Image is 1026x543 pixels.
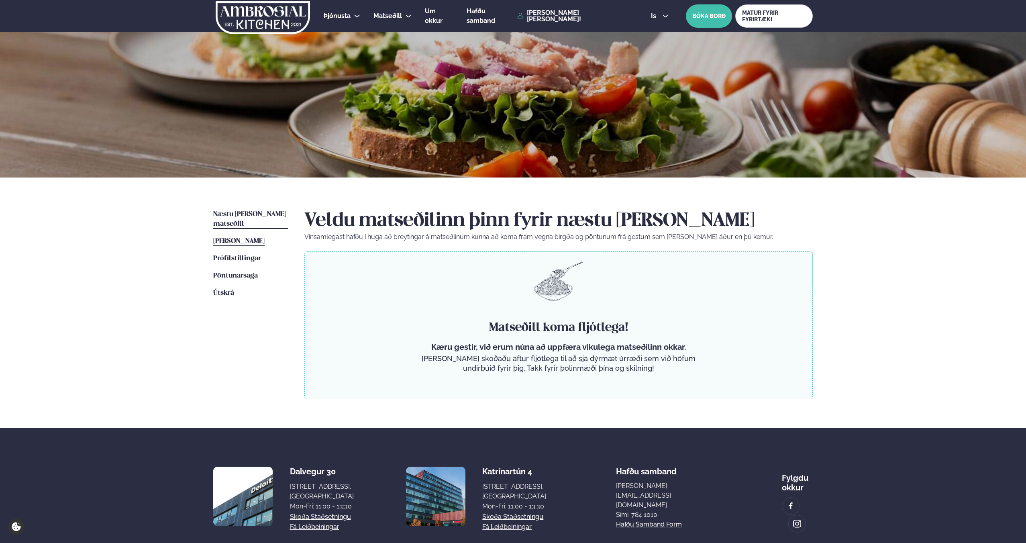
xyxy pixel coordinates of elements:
[304,210,813,232] h2: Veldu matseðilinn þinn fyrir næstu [PERSON_NAME]
[213,288,234,298] a: Útskrá
[616,510,712,520] p: Sími: 784 1010
[213,271,258,281] a: Pöntunarsaga
[789,515,806,532] a: image alt
[467,7,495,24] span: Hafðu samband
[213,290,234,296] span: Útskrá
[616,520,682,529] a: Hafðu samband form
[290,522,339,532] a: Fá leiðbeiningar
[425,6,453,26] a: Um okkur
[616,481,712,510] a: [PERSON_NAME][EMAIL_ADDRESS][DOMAIN_NAME]
[517,10,632,22] a: [PERSON_NAME] [PERSON_NAME]!
[418,320,699,336] h4: Matseðill koma fljótlega!
[373,12,402,20] span: Matseðill
[482,522,532,532] a: Fá leiðbeiningar
[793,519,802,529] img: image alt
[418,342,699,352] p: Kæru gestir, við erum núna að uppfæra vikulega matseðilinn okkar.
[304,232,813,242] p: Vinsamlegast hafðu í huga að breytingar á matseðlinum kunna að koma fram vegna birgða og pöntunum...
[651,13,659,19] span: is
[645,13,675,19] button: is
[324,12,351,20] span: Þjónusta
[786,502,795,511] img: image alt
[482,502,546,511] div: Mon-Fri: 11:00 - 13:30
[290,512,351,522] a: Skoða staðsetningu
[213,211,286,227] span: Næstu [PERSON_NAME] matseðill
[534,261,583,301] img: pasta
[290,482,354,501] div: [STREET_ADDRESS], [GEOGRAPHIC_DATA]
[324,11,351,21] a: Þjónusta
[213,467,273,526] img: image alt
[418,354,699,373] p: [PERSON_NAME] skoðaðu aftur fljótlega til að sjá dýrmæt úrræði sem við höfum undirbúið fyrir þig....
[686,4,732,28] button: BÓKA BORÐ
[215,1,311,34] img: logo
[290,467,354,476] div: Dalvegur 30
[482,482,546,501] div: [STREET_ADDRESS], [GEOGRAPHIC_DATA]
[213,254,261,263] a: Prófílstillingar
[213,255,261,262] span: Prófílstillingar
[782,498,799,514] a: image alt
[482,467,546,476] div: Katrínartún 4
[467,6,513,26] a: Hafðu samband
[425,7,443,24] span: Um okkur
[482,512,543,522] a: Skoða staðsetningu
[782,467,813,492] div: Fylgdu okkur
[213,238,265,245] span: [PERSON_NAME]
[213,272,258,279] span: Pöntunarsaga
[290,502,354,511] div: Mon-Fri: 11:00 - 13:30
[616,460,677,476] span: Hafðu samband
[406,467,465,526] img: image alt
[213,237,265,246] a: [PERSON_NAME]
[213,210,288,229] a: Næstu [PERSON_NAME] matseðill
[735,4,813,28] a: MATUR FYRIR FYRIRTÆKI
[8,519,24,535] a: Cookie settings
[373,11,402,21] a: Matseðill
